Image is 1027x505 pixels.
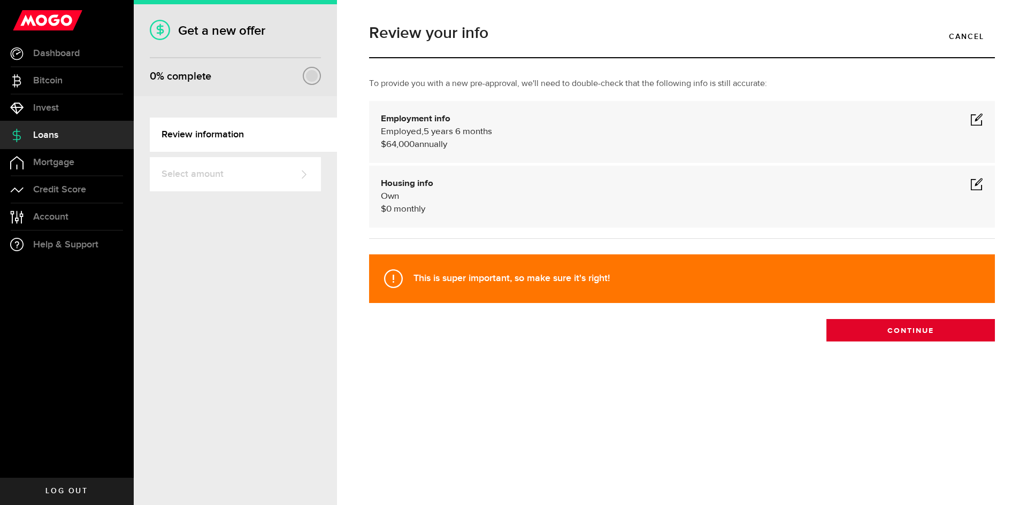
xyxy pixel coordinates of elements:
[381,192,399,201] span: Own
[394,205,425,214] span: monthly
[424,127,492,136] span: 5 years 6 months
[938,25,995,48] a: Cancel
[150,118,337,152] a: Review information
[33,185,86,195] span: Credit Score
[45,487,88,495] span: Log out
[33,240,98,250] span: Help & Support
[33,76,63,86] span: Bitcoin
[415,140,447,149] span: annually
[9,4,41,36] button: Open LiveChat chat widget
[150,70,156,83] span: 0
[381,205,386,214] span: $
[386,205,392,214] span: 0
[381,140,415,149] span: $64,000
[150,23,321,38] h1: Get a new offer
[421,127,424,136] span: ,
[381,127,421,136] span: Employed
[369,25,995,41] h1: Review your info
[150,67,211,86] div: % complete
[369,77,995,90] p: To provide you with a new pre-approval, we'll need to double-check that the following info is sti...
[150,157,321,191] a: Select amount
[381,114,450,123] b: Employment info
[413,273,610,284] strong: This is super important, so make sure it's right!
[381,179,433,188] b: Housing info
[33,103,59,113] span: Invest
[33,49,80,58] span: Dashboard
[33,212,68,222] span: Account
[826,319,995,341] button: Continue
[33,158,74,167] span: Mortgage
[33,130,58,140] span: Loans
